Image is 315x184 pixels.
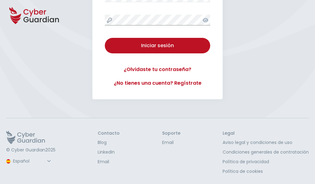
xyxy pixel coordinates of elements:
[98,159,120,165] a: Email
[223,159,309,165] a: Política de privacidad
[98,131,120,136] h3: Contacto
[162,139,180,146] a: Email
[6,147,55,153] p: © Cyber Guardian 2025
[98,139,120,146] a: Blog
[105,66,210,73] a: ¿Olvidaste tu contraseña?
[162,131,180,136] h3: Soporte
[223,131,309,136] h3: Legal
[98,149,120,155] a: LinkedIn
[105,79,210,87] a: ¿No tienes una cuenta? Regístrate
[105,38,210,53] button: Iniciar sesión
[6,159,11,164] img: region-logo
[223,168,309,175] a: Política de cookies
[223,149,309,155] a: Condiciones generales de contratación
[109,42,206,49] div: Iniciar sesión
[223,139,309,146] a: Aviso legal y condiciones de uso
